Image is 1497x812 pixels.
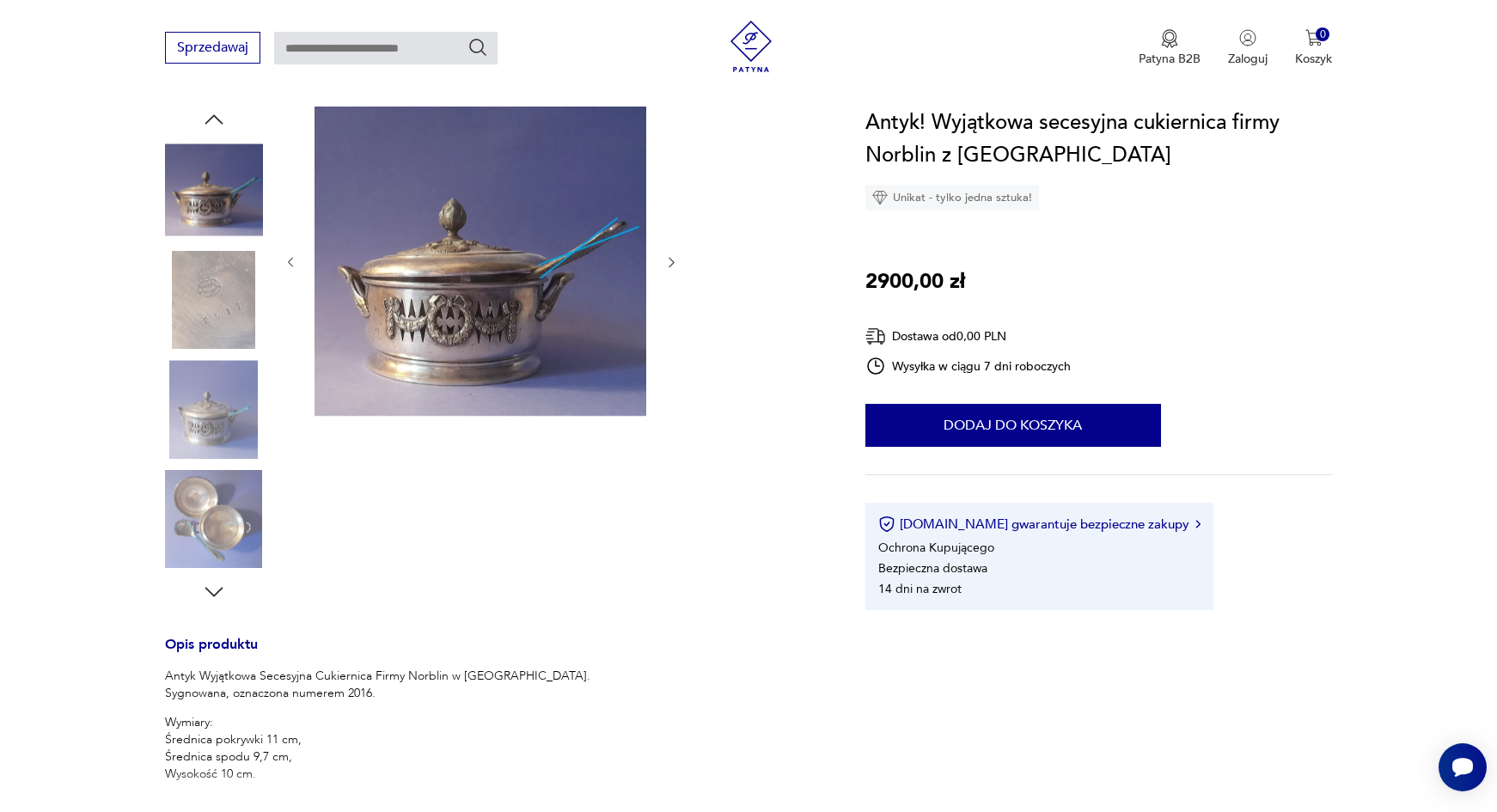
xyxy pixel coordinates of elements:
p: Zaloguj [1228,51,1268,67]
li: Ochrona Kupującego [878,540,994,556]
p: Antyk Wyjątkowa Secesyjna Cukiernica Firmy Norblin w [GEOGRAPHIC_DATA]. Sygnowana, oznaczona nume... [165,668,590,702]
iframe: Smartsupp widget button [1439,743,1487,791]
button: [DOMAIN_NAME] gwarantuje bezpieczne zakupy [878,516,1201,533]
a: Sprzedawaj [165,43,260,55]
p: Patyna B2B [1139,51,1201,67]
div: Wysyłka w ciągu 7 dni roboczych [865,356,1072,376]
button: Patyna B2B [1139,29,1201,67]
img: Ikona certyfikatu [878,516,895,533]
div: Dostawa od 0,00 PLN [865,326,1072,347]
a: Ikona medaluPatyna B2B [1139,29,1201,67]
img: Zdjęcie produktu Antyk! Wyjątkowa secesyjna cukiernica firmy Norblin z Warszawy [315,107,646,416]
p: Koszyk [1295,51,1332,67]
p: Wymiary: Średnica pokrywki 11 cm, Średnica spodu 9,7 cm, Wysokość 10 cm. [165,714,590,783]
h3: Opis produktu [165,639,824,668]
img: Ikona diamentu [872,190,888,205]
img: Ikona koszyka [1305,29,1323,46]
img: Zdjęcie produktu Antyk! Wyjątkowa secesyjna cukiernica firmy Norblin z Warszawy [165,141,263,239]
h1: Antyk! Wyjątkowa secesyjna cukiernica firmy Norblin z [GEOGRAPHIC_DATA] [865,107,1333,172]
img: Ikona medalu [1161,29,1178,48]
img: Ikonka użytkownika [1239,29,1256,46]
li: 14 dni na zwrot [878,581,962,597]
button: Dodaj do koszyka [865,404,1161,447]
button: Zaloguj [1228,29,1268,67]
div: Unikat - tylko jedna sztuka! [865,185,1039,211]
img: Patyna - sklep z meblami i dekoracjami vintage [725,21,777,72]
img: Zdjęcie produktu Antyk! Wyjątkowa secesyjna cukiernica firmy Norblin z Warszawy [165,360,263,458]
img: Zdjęcie produktu Antyk! Wyjątkowa secesyjna cukiernica firmy Norblin z Warszawy [165,470,263,568]
button: 0Koszyk [1295,29,1332,67]
button: Szukaj [467,37,488,58]
img: Ikona strzałki w prawo [1195,520,1201,528]
div: 0 [1316,27,1330,42]
button: Sprzedawaj [165,32,260,64]
img: Ikona dostawy [865,326,886,347]
li: Bezpieczna dostawa [878,560,987,577]
img: Zdjęcie produktu Antyk! Wyjątkowa secesyjna cukiernica firmy Norblin z Warszawy [165,251,263,349]
p: 2900,00 zł [865,266,965,298]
